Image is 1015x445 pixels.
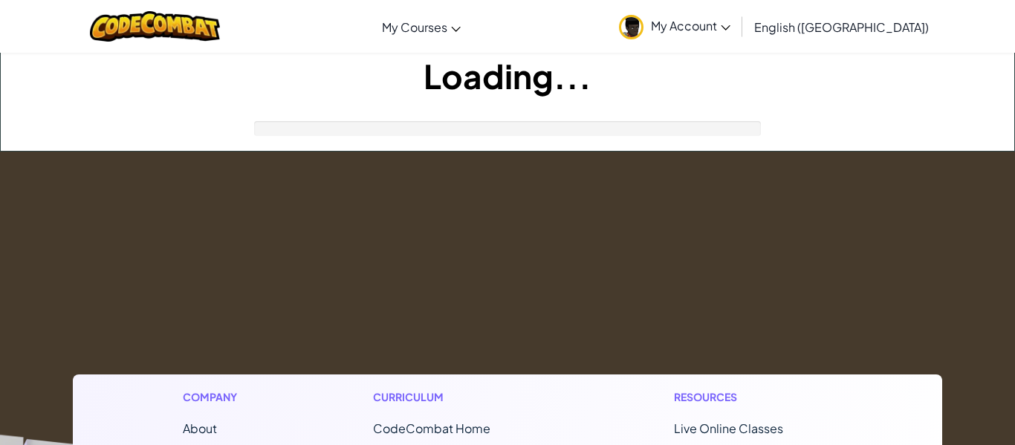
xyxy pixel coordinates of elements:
span: English ([GEOGRAPHIC_DATA]) [754,19,929,35]
h1: Curriculum [373,389,553,405]
a: My Courses [374,7,468,47]
a: About [183,420,217,436]
a: Live Online Classes [674,420,783,436]
h1: Resources [674,389,832,405]
span: CodeCombat Home [373,420,490,436]
img: CodeCombat logo [90,11,220,42]
h1: Company [183,389,252,405]
span: My Account [651,18,730,33]
img: avatar [619,15,643,39]
a: My Account [612,3,738,50]
a: English ([GEOGRAPHIC_DATA]) [747,7,936,47]
span: My Courses [382,19,447,35]
h1: Loading... [1,53,1014,99]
